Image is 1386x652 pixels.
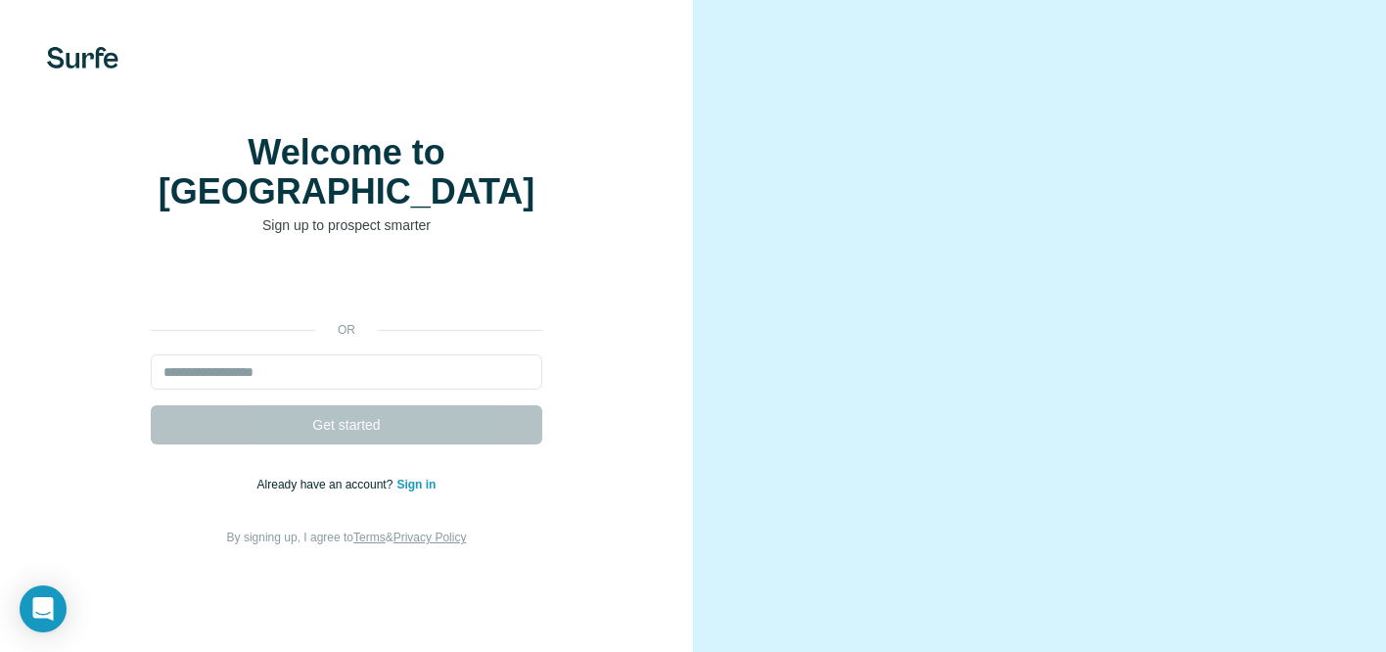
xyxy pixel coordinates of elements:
[353,531,386,544] a: Terms
[396,478,436,491] a: Sign in
[151,215,542,235] p: Sign up to prospect smarter
[227,531,467,544] span: By signing up, I agree to &
[20,585,67,632] div: Open Intercom Messenger
[393,531,467,544] a: Privacy Policy
[315,321,378,339] p: or
[47,47,118,69] img: Surfe's logo
[257,478,397,491] span: Already have an account?
[151,133,542,211] h1: Welcome to [GEOGRAPHIC_DATA]
[141,264,552,307] iframe: Sign in with Google Button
